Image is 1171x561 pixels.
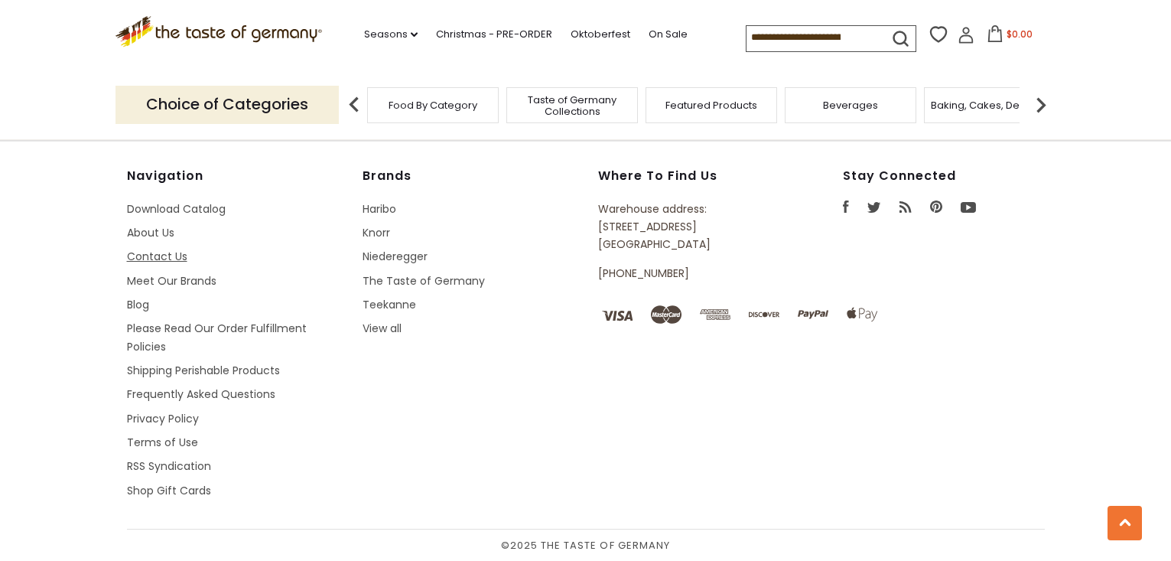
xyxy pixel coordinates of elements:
[127,225,174,240] a: About Us
[363,201,396,217] a: Haribo
[363,297,416,312] a: Teekanne
[127,201,226,217] a: Download Catalog
[127,435,198,450] a: Terms of Use
[115,86,339,123] p: Choice of Categories
[127,321,307,354] a: Please Read Our Order Fulfillment Policies
[571,26,630,43] a: Oktoberfest
[127,363,280,378] a: Shipping Perishable Products
[127,273,216,289] a: Meet Our Brands
[363,168,583,184] h4: Brands
[1007,28,1033,41] span: $0.00
[127,387,275,402] a: Frequently Asked Questions
[127,168,347,184] h4: Navigation
[363,249,428,264] a: Niederegger
[363,225,390,240] a: Knorr
[127,537,1045,554] span: © 2025 The Taste of Germany
[598,265,773,282] p: [PHONE_NUMBER]
[1026,90,1056,120] img: next arrow
[977,25,1043,48] button: $0.00
[127,411,199,426] a: Privacy Policy
[823,99,878,111] a: Beverages
[843,168,1045,184] h4: Stay Connected
[389,99,477,111] a: Food By Category
[363,273,485,289] a: The Taste of Germany
[127,249,187,264] a: Contact Us
[127,483,211,498] a: Shop Gift Cards
[665,99,757,111] a: Featured Products
[364,26,418,43] a: Seasons
[598,201,773,254] p: Warehouse address: [STREET_ADDRESS] [GEOGRAPHIC_DATA]
[511,94,633,117] a: Taste of Germany Collections
[127,297,149,312] a: Blog
[649,26,688,43] a: On Sale
[339,90,369,120] img: previous arrow
[598,168,773,184] h4: Where to find us
[127,458,211,474] a: RSS Syndication
[363,321,402,336] a: View all
[436,26,552,43] a: Christmas - PRE-ORDER
[931,99,1049,111] a: Baking, Cakes, Desserts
